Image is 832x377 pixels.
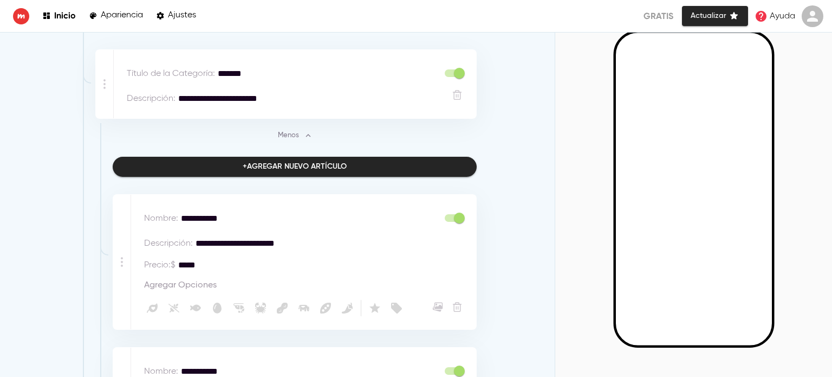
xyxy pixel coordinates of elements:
a: Apariencia [89,9,143,23]
p: Gratis [643,10,673,23]
svg: En Venta [390,302,403,315]
p: Apariencia [101,10,143,21]
p: Inicio [54,10,76,21]
span: Menos [278,130,312,142]
button: Subir Imagen del Menú [431,300,445,314]
iframe: Mobile Preview [616,33,772,346]
p: Precio : $ [144,259,175,272]
p: Descripción : [127,92,175,105]
button: +Agregar nuevo artículo [113,157,477,177]
p: Ayuda [770,10,795,23]
p: Título de la Categoría : [127,67,215,80]
p: Nombre : [144,212,178,225]
div: + Agregar nuevo artículo [243,160,347,174]
button: Eliminar [450,88,464,102]
button: Eliminar [450,300,464,314]
a: Ayuda [751,7,798,26]
p: Descripción : [144,237,193,250]
p: Ajustes [168,10,196,21]
span: Agregar Opciones [144,280,217,291]
svg: Destacado [368,302,381,315]
button: Menos [275,127,315,144]
a: Ajustes [156,9,196,23]
span: Actualizar [691,9,739,23]
a: Inicio [42,9,76,23]
button: Actualizar [682,6,748,26]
